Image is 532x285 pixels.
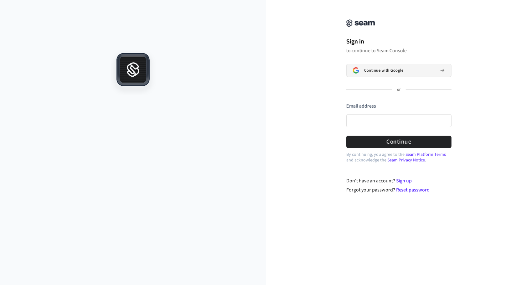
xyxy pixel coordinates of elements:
p: or [397,87,401,93]
button: Continue [346,136,452,148]
p: By continuing, you agree to the and acknowledge the . [346,152,452,163]
div: Don't have an account? [346,177,452,185]
span: Continue with Google [364,68,403,73]
a: Seam Platform Terms [405,151,446,158]
a: Reset password [396,186,430,193]
img: Seam Console [346,19,375,27]
a: Sign up [396,177,412,184]
p: to continue to Seam Console [346,48,452,54]
img: Sign in with Google [353,67,359,74]
a: Seam Privacy Notice [387,157,425,163]
label: Email address [346,103,376,109]
h1: Sign in [346,37,452,46]
button: Sign in with GoogleContinue with Google [346,64,452,77]
div: Forgot your password? [346,186,452,194]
